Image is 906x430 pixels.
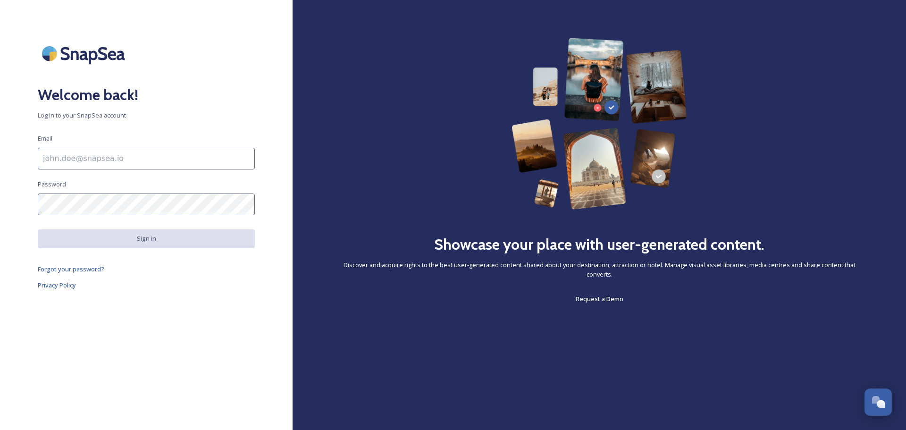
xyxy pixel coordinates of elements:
[512,38,687,210] img: 63b42ca75bacad526042e722_Group%20154-p-800.png
[38,263,255,275] a: Forgot your password?
[38,38,132,69] img: SnapSea Logo
[864,388,892,416] button: Open Chat
[38,84,255,106] h2: Welcome back!
[38,265,104,273] span: Forgot your password?
[38,279,255,291] a: Privacy Policy
[38,180,66,189] span: Password
[38,229,255,248] button: Sign in
[330,261,868,278] span: Discover and acquire rights to the best user-generated content shared about your destination, att...
[38,134,52,143] span: Email
[576,295,623,303] span: Request a Demo
[38,111,255,120] span: Log in to your SnapSea account
[434,233,764,256] h2: Showcase your place with user-generated content.
[38,148,255,169] input: john.doe@snapsea.io
[576,293,623,304] a: Request a Demo
[38,281,76,289] span: Privacy Policy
